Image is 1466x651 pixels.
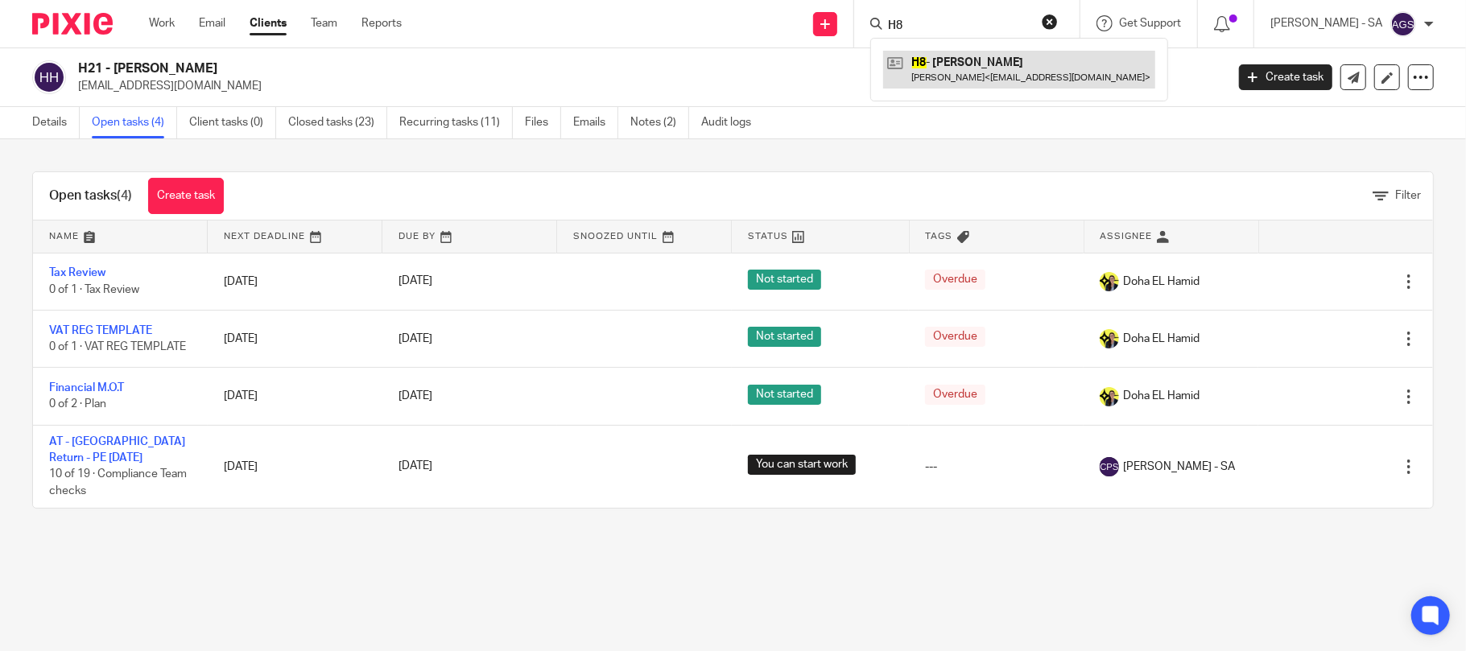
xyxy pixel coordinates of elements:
span: Not started [748,270,821,290]
span: Overdue [925,270,985,290]
a: AT - [GEOGRAPHIC_DATA] Return - PE [DATE] [49,436,185,464]
span: 10 of 19 · Compliance Team checks [49,469,187,497]
p: [PERSON_NAME] - SA [1270,15,1382,31]
td: [DATE] [208,253,382,310]
a: Files [525,107,561,138]
input: Search [886,19,1031,34]
img: Doha-Starbridge.jpg [1100,272,1119,291]
a: Work [149,15,175,31]
span: [DATE] [399,333,432,344]
a: Audit logs [701,107,763,138]
span: Doha EL Hamid [1123,274,1200,290]
span: Snoozed Until [573,232,658,241]
span: Filter [1395,190,1421,201]
td: [DATE] [208,425,382,507]
button: Clear [1042,14,1058,30]
img: svg%3E [1100,457,1119,476]
span: 0 of 2 · Plan [49,399,106,410]
a: Recurring tasks (11) [399,107,513,138]
div: --- [925,459,1067,475]
span: Overdue [925,385,985,405]
a: Reports [361,15,402,31]
a: Clients [250,15,287,31]
span: Not started [748,385,821,405]
span: [DATE] [399,461,432,472]
a: Open tasks (4) [92,107,177,138]
td: [DATE] [208,310,382,367]
a: Notes (2) [630,107,689,138]
a: Team [311,15,337,31]
img: svg%3E [32,60,66,94]
span: [DATE] [399,390,432,402]
span: [DATE] [399,276,432,287]
img: svg%3E [1390,11,1416,37]
span: Get Support [1119,18,1181,29]
img: Doha-Starbridge.jpg [1100,387,1119,406]
span: Overdue [925,327,985,347]
span: Doha EL Hamid [1123,388,1200,404]
span: Not started [748,327,821,347]
h1: Open tasks [49,187,132,204]
span: 0 of 1 · Tax Review [49,284,139,295]
a: Client tasks (0) [189,107,276,138]
span: You can start work [748,455,856,475]
a: Email [199,15,225,31]
span: 0 of 1 · VAT REG TEMPLATE [49,341,186,352]
a: Tax Review [49,267,105,278]
h2: H21 - [PERSON_NAME] [78,60,988,77]
a: Closed tasks (23) [288,107,387,138]
span: Doha EL Hamid [1123,331,1200,347]
span: (4) [117,189,132,202]
img: Pixie [32,13,113,35]
td: [DATE] [208,368,382,425]
a: Create task [148,178,224,214]
p: [EMAIL_ADDRESS][DOMAIN_NAME] [78,78,1215,94]
span: Status [748,232,788,241]
a: Details [32,107,80,138]
span: Tags [926,232,953,241]
span: [PERSON_NAME] - SA [1123,459,1235,475]
a: Financial M.O.T [49,382,124,393]
a: Create task [1239,64,1332,90]
a: Emails [573,107,618,138]
img: Doha-Starbridge.jpg [1100,329,1119,348]
a: VAT REG TEMPLATE [49,325,152,336]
